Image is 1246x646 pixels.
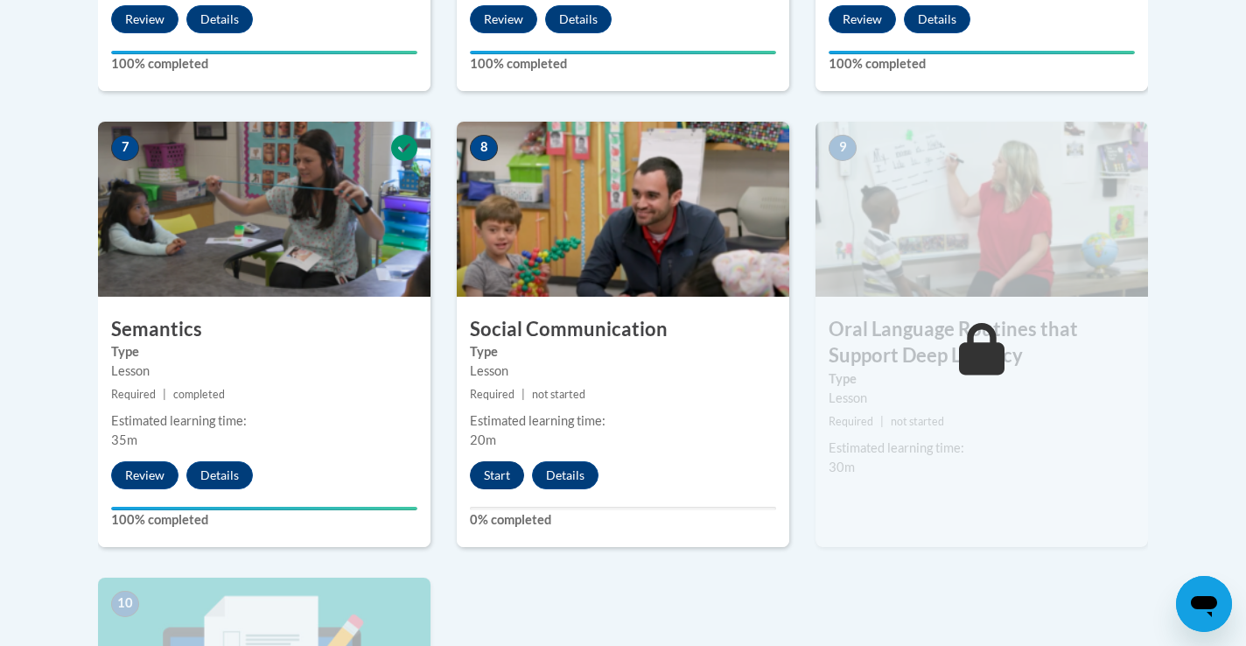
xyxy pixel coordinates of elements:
button: Start [470,461,524,489]
h3: Social Communication [457,316,789,343]
button: Review [111,5,178,33]
label: 100% completed [829,54,1135,74]
button: Review [829,5,896,33]
span: Required [829,415,873,428]
span: 8 [470,135,498,161]
div: Lesson [829,389,1135,408]
button: Details [904,5,970,33]
h3: Semantics [98,316,430,343]
span: | [163,388,166,401]
img: Course Image [457,122,789,297]
span: | [880,415,884,428]
img: Course Image [98,122,430,297]
span: 30m [829,460,855,474]
div: Estimated learning time: [111,411,417,431]
span: not started [891,415,944,428]
span: 20m [470,432,496,447]
span: completed [173,388,225,401]
span: 9 [829,135,857,161]
button: Details [532,461,598,489]
div: Your progress [111,507,417,510]
button: Review [111,461,178,489]
label: 100% completed [111,510,417,530]
span: Required [111,388,156,401]
span: | [521,388,525,401]
label: Type [829,369,1135,389]
div: Lesson [111,362,417,381]
div: Estimated learning time: [470,411,776,431]
div: Estimated learning time: [829,439,1135,458]
span: 10 [111,591,139,617]
div: Your progress [829,51,1135,54]
div: Lesson [470,362,776,381]
button: Details [186,461,253,489]
label: 100% completed [111,54,417,74]
iframe: Button to launch messaging window [1176,576,1232,632]
img: Course Image [815,122,1148,297]
h3: Oral Language Routines that Support Deep Literacy [815,316,1148,370]
div: Your progress [470,51,776,54]
label: Type [111,342,417,362]
button: Review [470,5,537,33]
span: 7 [111,135,139,161]
span: Required [470,388,514,401]
span: not started [532,388,585,401]
span: 35m [111,432,137,447]
button: Details [186,5,253,33]
label: 100% completed [470,54,776,74]
div: Your progress [111,51,417,54]
label: 0% completed [470,510,776,530]
label: Type [470,342,776,362]
button: Details [545,5,612,33]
